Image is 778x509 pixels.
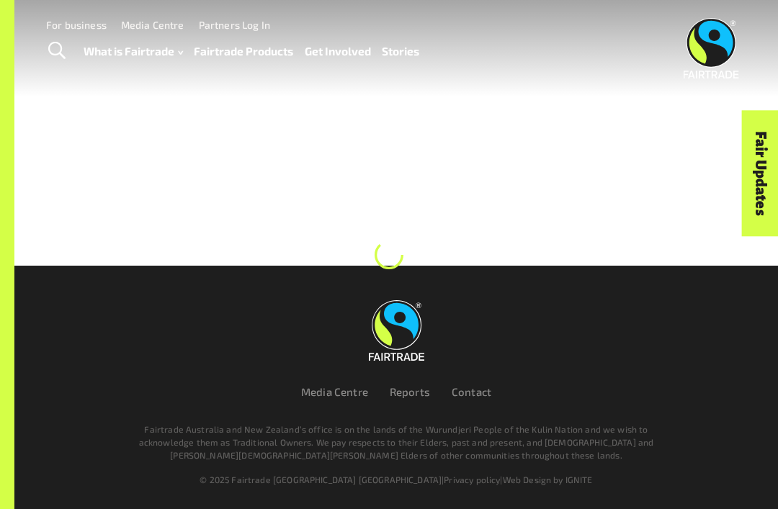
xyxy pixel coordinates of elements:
[121,19,184,31] a: Media Centre
[382,41,419,61] a: Stories
[84,41,183,61] a: What is Fairtrade
[684,18,739,78] img: Fairtrade Australia New Zealand logo
[390,385,430,398] a: Reports
[66,473,726,486] div: | |
[122,423,670,461] p: Fairtrade Australia and New Zealand’s office is on the lands of the Wurundjeri People of the Kuli...
[444,474,500,485] a: Privacy policy
[452,385,491,398] a: Contact
[369,300,424,361] img: Fairtrade Australia New Zealand logo
[199,19,270,31] a: Partners Log In
[39,33,74,69] a: Toggle Search
[503,474,593,485] a: Web Design by IGNITE
[46,19,107,31] a: For business
[200,474,442,485] span: © 2025 Fairtrade [GEOGRAPHIC_DATA] [GEOGRAPHIC_DATA]
[301,385,368,398] a: Media Centre
[194,41,293,61] a: Fairtrade Products
[305,41,371,61] a: Get Involved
